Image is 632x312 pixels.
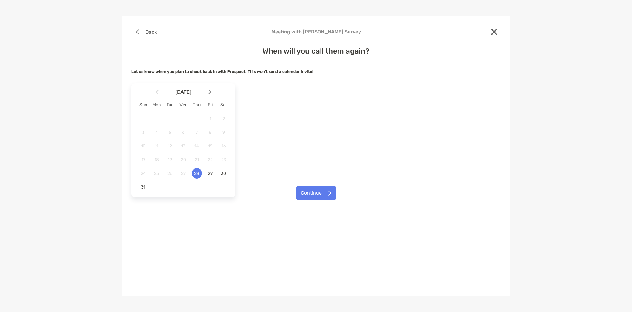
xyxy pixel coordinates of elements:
[190,102,204,107] div: Thu
[165,130,175,135] span: 5
[205,157,215,162] span: 22
[296,186,336,200] button: Continue
[160,89,207,95] span: [DATE]
[326,191,331,196] img: button icon
[138,144,148,149] span: 10
[205,116,215,121] span: 1
[205,144,215,149] span: 15
[138,130,148,135] span: 3
[138,157,148,162] span: 17
[192,157,202,162] span: 21
[204,102,217,107] div: Fri
[165,171,175,176] span: 26
[178,130,188,135] span: 6
[218,171,229,176] span: 30
[218,130,229,135] span: 9
[131,69,501,74] h5: Let us know when you plan to check back in with Prospect.
[192,171,202,176] span: 28
[165,144,175,149] span: 12
[248,69,314,74] strong: This won't send a calendar invite!
[205,130,215,135] span: 8
[150,102,163,107] div: Mon
[178,157,188,162] span: 20
[131,25,161,39] button: Back
[165,157,175,162] span: 19
[218,157,229,162] span: 23
[151,130,162,135] span: 4
[156,89,159,95] img: Arrow icon
[177,102,190,107] div: Wed
[136,102,150,107] div: Sun
[151,171,162,176] span: 25
[178,144,188,149] span: 13
[218,144,229,149] span: 16
[151,144,162,149] span: 11
[491,29,497,35] img: close modal
[138,185,148,190] span: 31
[217,102,230,107] div: Sat
[131,47,501,55] h4: When will you call them again?
[138,171,148,176] span: 24
[208,89,211,95] img: Arrow icon
[136,29,141,34] img: button icon
[218,116,229,121] span: 2
[131,29,501,35] h4: Meeting with [PERSON_NAME] Survey
[192,130,202,135] span: 7
[151,157,162,162] span: 18
[205,171,215,176] span: 29
[192,144,202,149] span: 14
[163,102,177,107] div: Tue
[178,171,188,176] span: 27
